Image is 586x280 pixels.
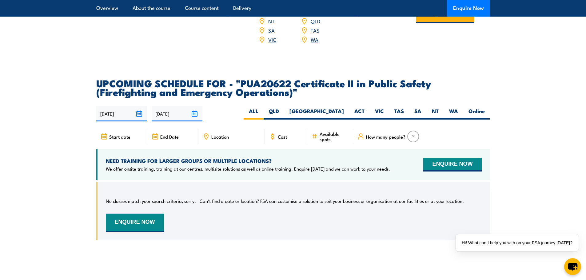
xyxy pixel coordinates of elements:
[96,79,490,96] h2: UPCOMING SCHEDULE FOR - "PUA20622 Certificate II in Public Safety (Firefighting and Emergency Ope...
[320,131,349,142] span: Available spots
[444,108,463,120] label: WA
[106,166,390,172] p: We offer onsite training, training at our centres, multisite solutions as well as online training...
[423,158,481,172] button: ENQUIRE NOW
[106,157,390,164] h4: NEED TRAINING FOR LARGER GROUPS OR MULTIPLE LOCATIONS?
[564,258,581,275] button: chat-button
[311,26,320,34] a: TAS
[268,17,275,25] a: NT
[200,198,464,204] p: Can’t find a date or location? FSA can customise a solution to suit your business or organisation...
[284,108,349,120] label: [GEOGRAPHIC_DATA]
[389,108,409,120] label: TAS
[96,106,147,121] input: From date
[244,108,264,120] label: ALL
[264,108,284,120] label: QLD
[463,108,490,120] label: Online
[278,134,287,139] span: Cost
[109,134,130,139] span: Start date
[311,36,318,43] a: WA
[106,198,196,204] p: No classes match your search criteria, sorry.
[152,106,202,121] input: To date
[456,234,579,251] div: Hi! What can I help you with on your FSA journey [DATE]?
[160,134,179,139] span: End Date
[106,214,164,232] button: ENQUIRE NOW
[268,36,276,43] a: VIC
[366,134,405,139] span: How many people?
[311,17,320,25] a: QLD
[409,108,427,120] label: SA
[349,108,370,120] label: ACT
[211,134,229,139] span: Location
[370,108,389,120] label: VIC
[427,108,444,120] label: NT
[268,26,275,34] a: SA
